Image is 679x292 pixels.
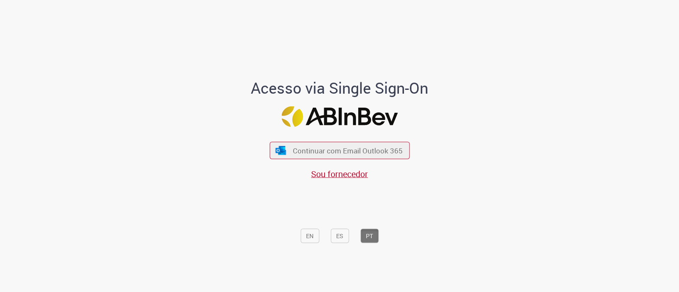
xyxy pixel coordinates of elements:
span: Continuar com Email Outlook 365 [293,146,403,156]
button: EN [300,228,319,243]
img: ícone Azure/Microsoft 360 [275,146,287,155]
img: Logo ABInBev [281,106,398,127]
button: ES [331,228,349,243]
a: Sou fornecedor [311,168,368,180]
button: PT [360,228,379,243]
h1: Acesso via Single Sign-On [222,79,457,96]
button: ícone Azure/Microsoft 360 Continuar com Email Outlook 365 [269,142,410,159]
